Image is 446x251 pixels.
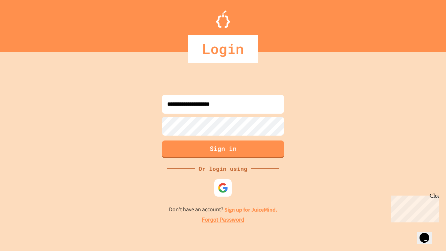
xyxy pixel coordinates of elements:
a: Sign up for JuiceMind. [224,206,277,213]
iframe: chat widget [417,223,439,244]
div: Chat with us now!Close [3,3,48,44]
button: Sign in [162,140,284,158]
img: Logo.svg [216,10,230,28]
div: Or login using [195,165,251,173]
a: Forgot Password [202,216,244,224]
div: Login [188,35,258,63]
img: google-icon.svg [218,183,228,193]
iframe: chat widget [388,193,439,222]
p: Don't have an account? [169,205,277,214]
